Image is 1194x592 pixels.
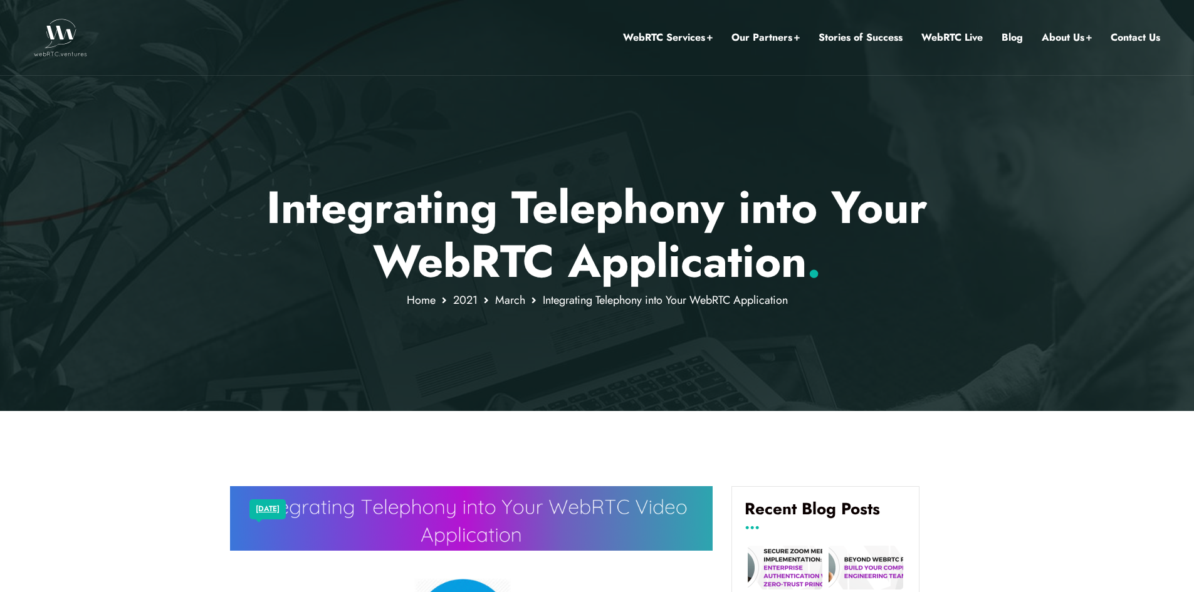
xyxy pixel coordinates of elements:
[921,29,983,46] a: WebRTC Live
[34,19,87,56] img: WebRTC.ventures
[745,499,906,528] h4: Recent Blog Posts
[256,501,280,517] a: [DATE]
[819,29,903,46] a: Stories of Success
[1042,29,1092,46] a: About Us
[1002,29,1023,46] a: Blog
[731,29,800,46] a: Our Partners
[543,292,788,308] span: Integrating Telephony into Your WebRTC Application
[407,292,436,308] a: Home
[623,29,713,46] a: WebRTC Services
[1111,29,1160,46] a: Contact Us
[230,180,964,289] p: Integrating Telephony into Your WebRTC Application
[495,292,525,308] a: March
[453,292,478,308] a: 2021
[807,229,821,294] span: .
